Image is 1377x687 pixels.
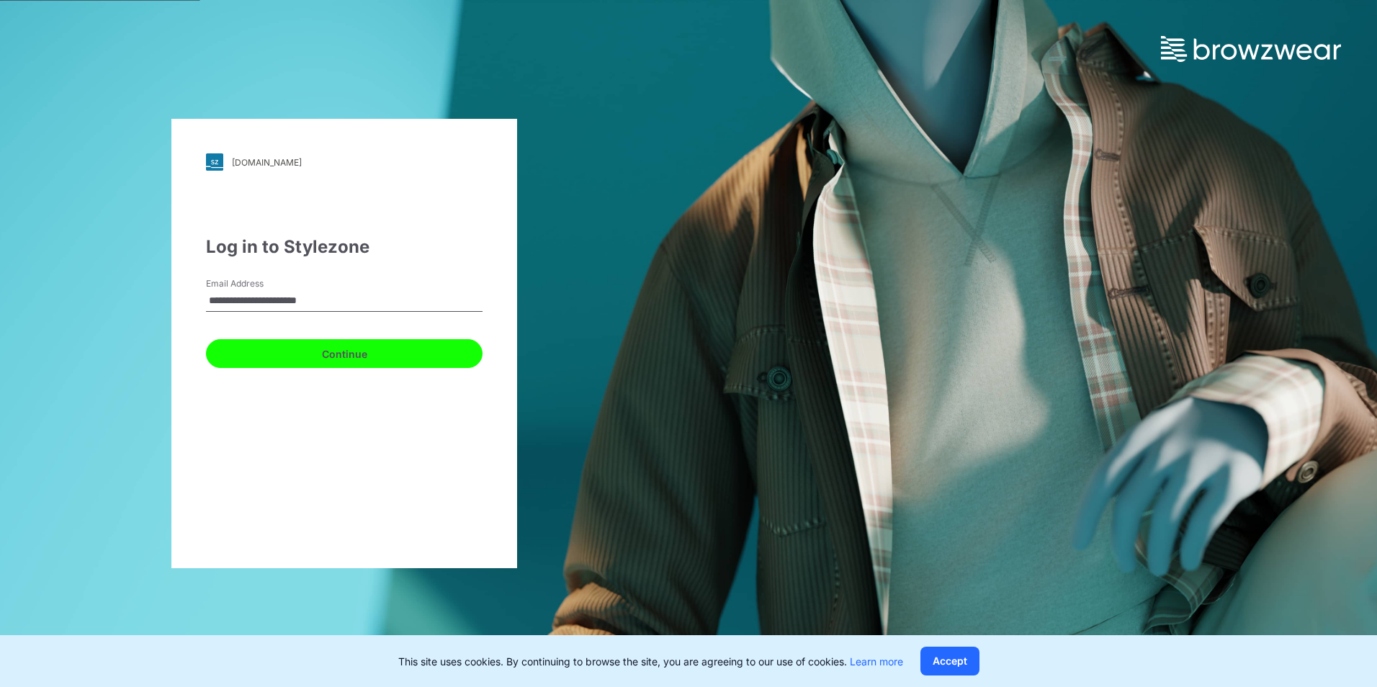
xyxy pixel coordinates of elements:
[206,234,483,260] div: Log in to Stylezone
[232,157,302,168] div: [DOMAIN_NAME]
[850,655,903,668] a: Learn more
[206,153,483,171] a: [DOMAIN_NAME]
[206,277,307,290] label: Email Address
[920,647,979,675] button: Accept
[206,153,223,171] img: svg+xml;base64,PHN2ZyB3aWR0aD0iMjgiIGhlaWdodD0iMjgiIHZpZXdCb3g9IjAgMCAyOCAyOCIgZmlsbD0ibm9uZSIgeG...
[1161,36,1341,62] img: browzwear-logo.73288ffb.svg
[398,654,903,669] p: This site uses cookies. By continuing to browse the site, you are agreeing to our use of cookies.
[206,339,483,368] button: Continue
